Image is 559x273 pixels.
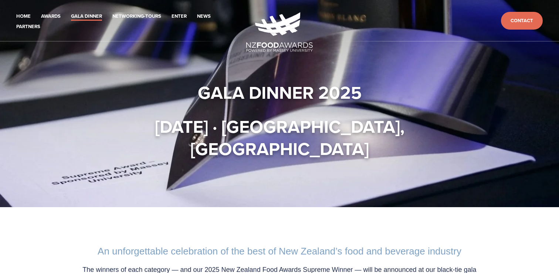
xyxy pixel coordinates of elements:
a: Partners [16,23,40,31]
strong: [DATE] · [GEOGRAPHIC_DATA], [GEOGRAPHIC_DATA] [155,114,409,162]
a: Gala Dinner [71,12,102,21]
h1: Gala Dinner 2025 [67,81,492,104]
a: Contact [501,12,543,30]
a: Networking-Tours [112,12,161,21]
a: Awards [41,12,61,21]
a: News [197,12,211,21]
h2: An unforgettable celebration of the best of New Zealand’s food and beverage industry [74,246,485,257]
a: Enter [172,12,187,21]
a: Home [16,12,31,21]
